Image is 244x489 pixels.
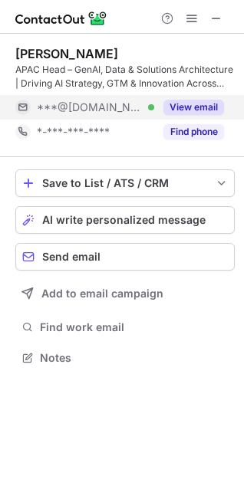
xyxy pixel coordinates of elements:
[42,251,101,263] span: Send email
[163,100,224,115] button: Reveal Button
[41,287,163,300] span: Add to email campaign
[163,124,224,139] button: Reveal Button
[15,206,235,234] button: AI write personalized message
[37,100,143,114] span: ***@[DOMAIN_NAME]
[15,46,118,61] div: [PERSON_NAME]
[40,320,229,334] span: Find work email
[15,280,235,307] button: Add to email campaign
[15,243,235,271] button: Send email
[40,351,229,365] span: Notes
[15,169,235,197] button: save-profile-one-click
[15,347,235,369] button: Notes
[15,9,107,28] img: ContactOut v5.3.10
[42,214,206,226] span: AI write personalized message
[42,177,208,189] div: Save to List / ATS / CRM
[15,317,235,338] button: Find work email
[15,63,235,90] div: APAC Head – GenAI, Data & Solutions Architecture | Driving AI Strategy, GTM & Innovation Across [...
